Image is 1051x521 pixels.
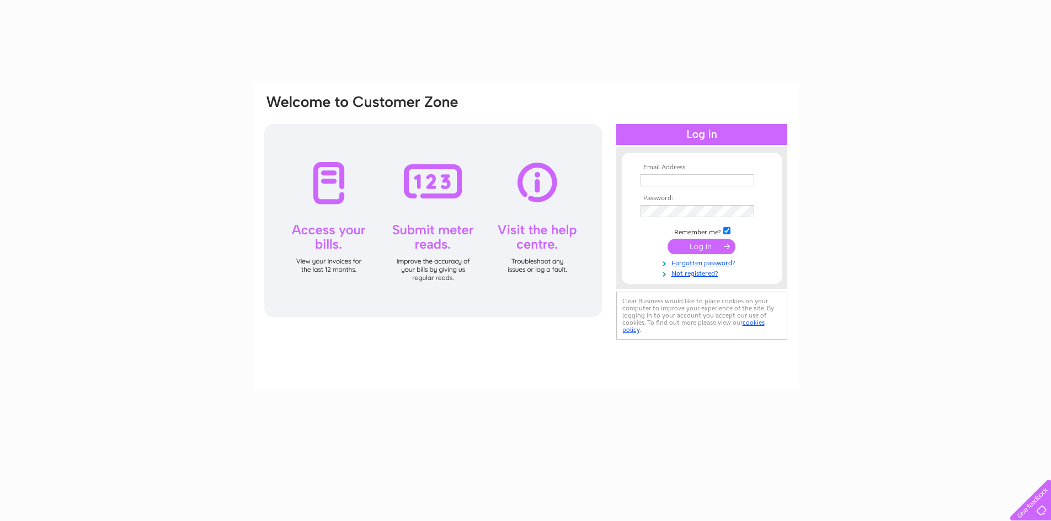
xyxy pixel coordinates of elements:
[638,164,766,171] th: Email Address:
[638,225,766,237] td: Remember me?
[616,292,787,340] div: Clear Business would like to place cookies on your computer to improve your experience of the sit...
[638,195,766,202] th: Password:
[668,239,735,254] input: Submit
[641,257,766,267] a: Forgotten password?
[641,267,766,278] a: Not registered?
[622,319,765,334] a: cookies policy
